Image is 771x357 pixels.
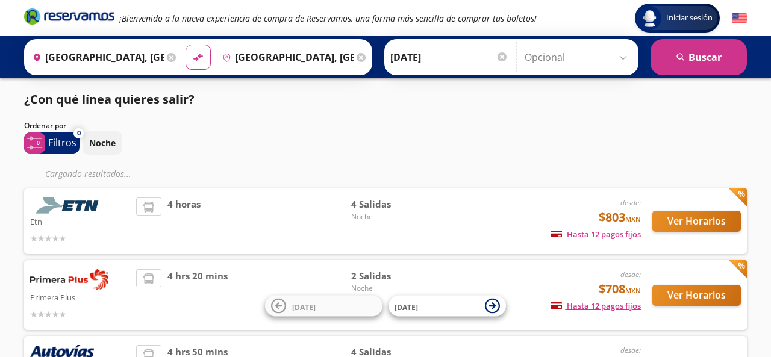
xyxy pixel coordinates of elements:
[24,7,114,29] a: Brand Logo
[732,11,747,26] button: English
[395,302,418,312] span: [DATE]
[351,197,435,211] span: 4 Salidas
[625,286,641,295] small: MXN
[351,211,435,222] span: Noche
[265,296,382,317] button: [DATE]
[599,208,641,226] span: $803
[89,137,116,149] p: Noche
[661,12,717,24] span: Iniciar sesión
[30,269,108,290] img: Primera Plus
[24,90,195,108] p: ¿Con qué línea quieres salir?
[77,128,81,138] span: 0
[30,290,130,304] p: Primera Plus
[652,285,741,306] button: Ver Horarios
[651,39,747,75] button: Buscar
[652,211,741,232] button: Ver Horarios
[351,269,435,283] span: 2 Salidas
[30,214,130,228] p: Etn
[45,168,131,179] em: Cargando resultados ...
[217,42,354,72] input: Buscar Destino
[625,214,641,223] small: MXN
[167,269,228,321] span: 4 hrs 20 mins
[525,42,632,72] input: Opcional
[24,7,114,25] i: Brand Logo
[30,197,108,214] img: Etn
[389,296,506,317] button: [DATE]
[119,13,537,24] em: ¡Bienvenido a la nueva experiencia de compra de Reservamos, una forma más sencilla de comprar tus...
[28,42,164,72] input: Buscar Origen
[351,283,435,294] span: Noche
[24,132,80,154] button: 0Filtros
[599,280,641,298] span: $708
[390,42,508,72] input: Elegir Fecha
[48,135,76,150] p: Filtros
[167,197,201,245] span: 4 horas
[551,300,641,311] span: Hasta 12 pagos fijos
[620,345,641,355] em: desde:
[620,269,641,279] em: desde:
[24,120,66,131] p: Ordenar por
[620,197,641,208] em: desde:
[551,229,641,240] span: Hasta 12 pagos fijos
[292,302,316,312] span: [DATE]
[83,131,122,155] button: Noche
